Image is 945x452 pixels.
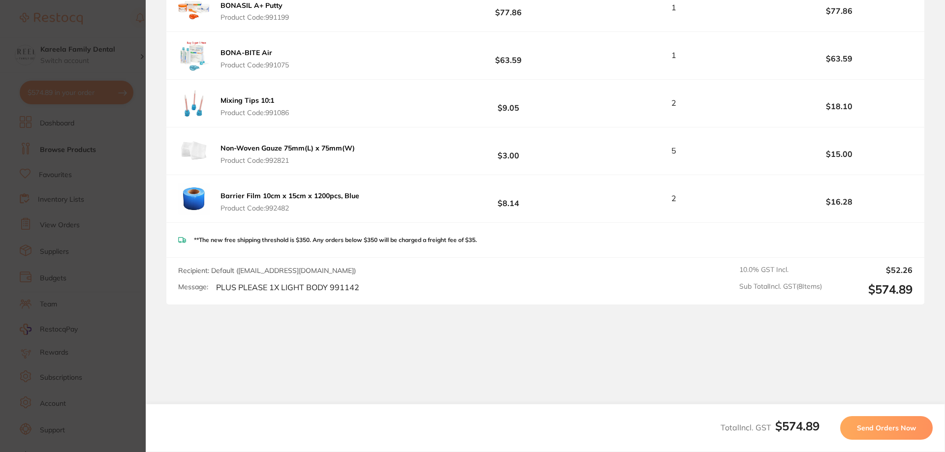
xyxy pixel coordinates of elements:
p: **The new free shipping threshold is $350. Any orders below $350 will be charged a freight fee of... [194,237,477,243]
span: 5 [671,146,676,155]
b: BONASIL A+ Putty [220,1,283,10]
span: 10.0 % GST Incl. [739,266,822,274]
span: Total Incl. GST [721,422,819,432]
span: Product Code: 991086 [220,109,289,117]
button: Send Orders Now [840,416,933,440]
span: Sub Total Incl. GST ( 8 Items) [739,282,822,297]
label: Message: [178,283,208,291]
b: $8.14 [435,189,582,208]
button: BONA-BITE Air Product Code:991075 [218,48,292,69]
button: BONASIL A+ Putty Product Code:991199 [218,1,292,22]
span: 1 [671,3,676,12]
img: ejNnaHl4eg [178,40,210,71]
button: Non-Woven Gauze 75mm(L) x 75mm(W) Product Code:992821 [218,144,358,164]
span: Product Code: 992821 [220,156,355,164]
span: 2 [671,194,676,203]
output: $574.89 [830,282,913,297]
b: $18.10 [766,102,913,111]
span: Recipient: Default ( [EMAIL_ADDRESS][DOMAIN_NAME] ) [178,266,356,275]
b: $15.00 [766,150,913,158]
span: Product Code: 991075 [220,61,289,69]
button: Mixing Tips 10:1 Product Code:991086 [218,96,292,117]
b: $77.86 [766,6,913,15]
b: BONA-BITE Air [220,48,272,57]
b: $3.00 [435,142,582,160]
img: OXVkenN5Nw [178,88,210,119]
b: Barrier Film 10cm x 15cm x 1200pcs, Blue [220,191,359,200]
b: $9.05 [435,94,582,112]
b: $63.59 [766,54,913,63]
span: 1 [671,51,676,60]
span: 2 [671,98,676,107]
b: Mixing Tips 10:1 [220,96,274,105]
span: Product Code: 991199 [220,13,289,21]
b: $16.28 [766,197,913,206]
img: dWl0MzZoNw [178,135,210,167]
p: PLUS PLEASE 1X LIGHT BODY 991142 [216,283,359,292]
b: $63.59 [435,46,582,64]
output: $52.26 [830,266,913,274]
span: Product Code: 992482 [220,204,359,212]
span: Send Orders Now [857,423,916,432]
img: Zm1ucHkzZw [178,183,210,214]
b: $574.89 [775,419,819,433]
b: Non-Woven Gauze 75mm(L) x 75mm(W) [220,144,355,152]
button: Barrier Film 10cm x 15cm x 1200pcs, Blue Product Code:992482 [218,191,362,212]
